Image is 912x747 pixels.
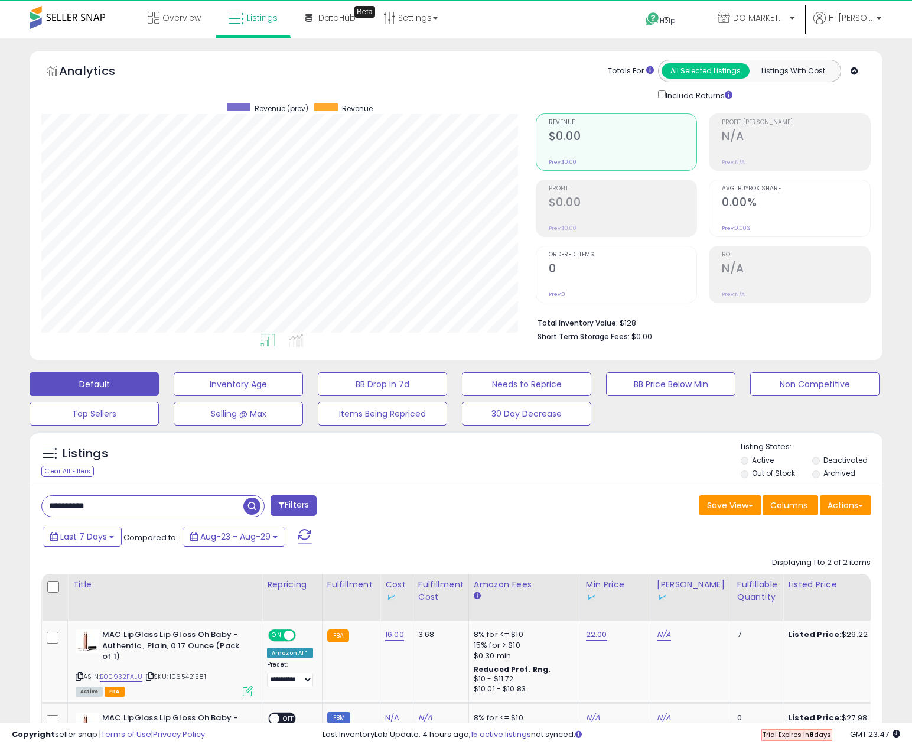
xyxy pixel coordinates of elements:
small: Prev: 0 [549,291,565,298]
h2: N/A [722,129,870,145]
a: Help [636,3,699,38]
div: Amazon Fees [474,579,576,591]
b: Listed Price: [788,629,842,640]
button: Last 7 Days [43,527,122,547]
img: 31KP+qBoSXL._SL40_.jpg [76,713,99,736]
div: 8% for <= $10 [474,713,572,723]
div: 3.68 [418,629,460,640]
a: N/A [657,712,671,724]
button: Top Sellers [30,402,159,426]
div: Totals For [608,66,654,77]
b: Short Term Storage Fees: [538,332,630,342]
button: Non Competitive [750,372,880,396]
h2: 0 [549,262,697,278]
small: Prev: $0.00 [549,158,576,165]
span: Help [660,15,676,25]
button: Items Being Repriced [318,402,447,426]
div: Preset: [267,661,313,687]
label: Archived [823,468,855,478]
a: N/A [418,712,432,724]
button: BB Price Below Min [606,372,735,396]
div: $10.01 - $10.83 [474,684,572,694]
div: Include Returns [649,88,747,102]
small: Prev: N/A [722,158,745,165]
div: $27.98 [788,713,886,723]
a: Privacy Policy [153,729,205,740]
p: Listing States: [741,441,882,453]
span: Columns [770,499,807,511]
b: 8 [809,730,814,739]
small: FBA [327,629,349,642]
button: Columns [763,495,818,515]
small: FBM [327,712,350,724]
span: $0.00 [631,331,652,342]
div: 8% for <= $10 [474,629,572,640]
div: Displaying 1 to 2 of 2 items [772,557,871,569]
div: $0.30 min [474,651,572,661]
small: Prev: N/A [722,291,745,298]
button: Selling @ Max [174,402,303,426]
h2: $0.00 [549,196,697,212]
span: Overview [162,12,201,24]
span: Compared to: [123,532,178,543]
span: ROI [722,252,870,258]
a: N/A [657,629,671,641]
span: Hi [PERSON_NAME] [829,12,873,24]
img: 31KP+qBoSXL._SL40_.jpg [76,629,99,653]
label: Deactivated [823,455,868,465]
label: Out of Stock [752,468,795,478]
a: 22.00 [586,629,607,641]
h5: Listings [63,446,108,462]
small: Prev: $0.00 [549,225,576,232]
div: Fulfillable Quantity [737,579,778,603]
button: BB Drop in 7d [318,372,447,396]
a: 15 active listings [471,729,531,740]
div: Some or all of the values in this column are provided from Inventory Lab. [657,591,727,603]
a: N/A [586,712,600,724]
b: Listed Price: [788,712,842,723]
button: Listings With Cost [749,63,837,79]
div: Cost [385,579,408,603]
span: Last 7 Days [60,531,107,543]
div: Min Price [586,579,647,603]
div: $10 - $11.72 [474,674,572,684]
span: DataHub [318,12,356,24]
b: Total Inventory Value: [538,318,618,328]
button: Needs to Reprice [462,372,591,396]
div: [PERSON_NAME] [657,579,727,603]
span: All listings currently available for purchase on Amazon [76,687,103,697]
h2: N/A [722,262,870,278]
button: Save View [699,495,761,515]
a: N/A [385,712,399,724]
a: Terms of Use [101,729,151,740]
span: Revenue (prev) [255,103,308,113]
span: OFF [279,714,298,724]
div: Listed Price [788,579,890,591]
div: Tooltip anchor [354,6,375,18]
div: 7 [737,629,774,640]
small: Amazon Fees. [474,591,481,602]
div: Some or all of the values in this column are provided from Inventory Lab. [586,591,647,603]
img: InventoryLab Logo [657,592,669,603]
div: Clear All Filters [41,466,94,477]
span: Aug-23 - Aug-29 [200,531,271,543]
span: Ordered Items [549,252,697,258]
small: Prev: 0.00% [722,225,750,232]
a: Hi [PERSON_NAME] [813,12,881,38]
div: 15% for > $10 [474,640,572,651]
button: Actions [820,495,871,515]
div: 0 [737,713,774,723]
li: $128 [538,315,862,329]
div: Fulfillment [327,579,375,591]
div: seller snap | | [12,729,205,740]
img: InventoryLab Logo [586,592,598,603]
div: Amazon AI * [267,648,313,658]
h2: 0.00% [722,196,870,212]
div: ASIN: [76,629,253,695]
a: 16.00 [385,629,404,641]
a: B00932FALU [100,672,142,682]
img: InventoryLab Logo [385,592,397,603]
b: Reduced Prof. Rng. [474,664,551,674]
span: Listings [247,12,278,24]
span: | SKU: 1065421581 [144,672,206,681]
